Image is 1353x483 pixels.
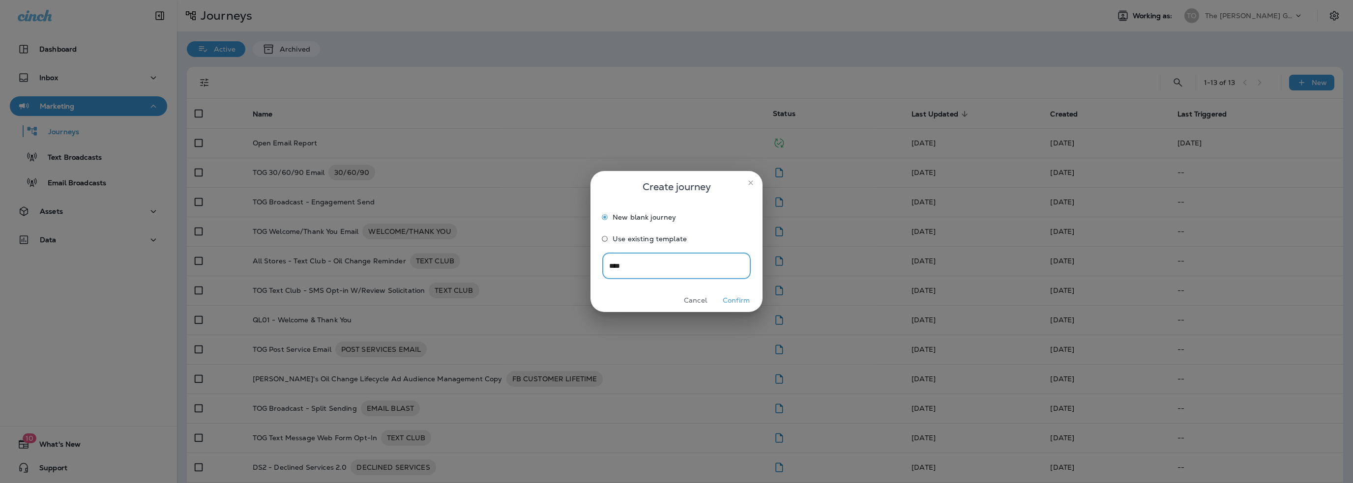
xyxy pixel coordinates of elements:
[743,175,759,191] button: close
[677,293,714,308] button: Cancel
[718,293,755,308] button: Confirm
[643,179,711,195] span: Create journey
[613,213,676,221] span: New blank journey
[613,235,687,243] span: Use existing template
